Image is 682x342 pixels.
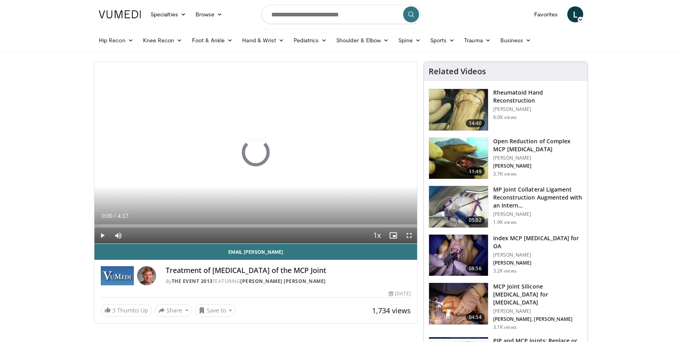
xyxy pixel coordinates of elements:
[138,32,187,48] a: Knee Recon
[493,106,583,113] p: [PERSON_NAME]
[118,213,128,219] span: 4:17
[112,306,116,314] span: 3
[110,227,126,243] button: Mute
[101,304,152,316] a: 3 Thumbs Up
[493,252,583,258] p: [PERSON_NAME]
[172,278,213,285] a: The Event 2013
[166,266,411,275] h4: Treatment of [MEDICAL_DATA] of the MCP Joint
[493,268,517,274] p: 3.2K views
[567,6,583,22] a: L
[493,137,583,153] h3: Open Reduction of Complex MCP [MEDICAL_DATA]
[459,32,496,48] a: Trauma
[429,89,488,130] img: rheumatoid_reconstruction_100010794_2.jpg.150x105_q85_crop-smart_upscale.jpg
[429,138,488,179] img: 580de180-7839-4373-92e3-e4d97f44be0d.150x105_q85_crop-smart_upscale.jpg
[94,224,417,227] div: Progress Bar
[429,234,583,277] a: 08:56 Index MCP [MEDICAL_DATA] for OA [PERSON_NAME] [PERSON_NAME] 3.2K views
[289,32,331,48] a: Pediatrics
[331,32,394,48] a: Shoulder & Elbow
[496,32,536,48] a: Business
[101,266,134,285] img: The Event 2013
[529,6,562,22] a: Favorites
[240,278,326,285] a: [PERSON_NAME] [PERSON_NAME]
[493,171,517,177] p: 3.7K views
[429,186,488,227] img: 1ca37d0b-21ff-4894-931b-9015adee8fb8.150x105_q85_crop-smart_upscale.jpg
[466,119,485,127] span: 14:40
[493,186,583,210] h3: MP Joint Collateral Ligament Reconstruction Augmented with an Intern…
[369,227,385,243] button: Playback Rate
[493,155,583,161] p: [PERSON_NAME]
[466,216,485,224] span: 05:02
[166,278,411,285] div: By FEATURING
[493,283,583,306] h3: MCP Joint Silicone [MEDICAL_DATA] for [MEDICAL_DATA]
[493,260,583,266] p: [PERSON_NAME]
[466,168,485,176] span: 11:49
[385,227,401,243] button: Enable picture-in-picture mode
[493,163,583,169] p: [PERSON_NAME]
[94,32,138,48] a: Hip Recon
[429,186,583,228] a: 05:02 MP Joint Collateral Ligament Reconstruction Augmented with an Intern… [PERSON_NAME] 1.9K views
[493,89,583,105] h3: Rheumatoid Hand Reconstruction
[195,304,236,317] button: Save to
[137,266,156,285] img: Avatar
[429,137,583,180] a: 11:49 Open Reduction of Complex MCP [MEDICAL_DATA] [PERSON_NAME] [PERSON_NAME] 3.7K views
[493,308,583,314] p: [PERSON_NAME]
[372,306,411,315] span: 1,734 views
[493,324,517,330] p: 3.1K views
[237,32,289,48] a: Hand & Wrist
[429,235,488,276] img: f95f7b35-9c69-4b29-8022-0b9af9a16fa5.150x105_q85_crop-smart_upscale.jpg
[493,211,583,217] p: [PERSON_NAME]
[94,227,110,243] button: Play
[493,234,583,250] h3: Index MCP [MEDICAL_DATA] for OA
[466,265,485,273] span: 08:56
[466,313,485,321] span: 04:54
[401,227,417,243] button: Fullscreen
[429,89,583,131] a: 14:40 Rheumatoid Hand Reconstruction [PERSON_NAME] 6.0K views
[114,213,116,219] span: /
[146,6,191,22] a: Specialties
[94,62,417,244] video-js: Video Player
[187,32,238,48] a: Foot & Ankle
[191,6,227,22] a: Browse
[394,32,425,48] a: Spine
[94,244,417,260] a: Email [PERSON_NAME]
[155,304,192,317] button: Share
[493,219,517,225] p: 1.9K views
[493,316,583,322] p: [PERSON_NAME], [PERSON_NAME]
[429,283,488,324] img: ae4b5f43-3999-4a07-a3ae-20b8a3e0a8ec.150x105_q85_crop-smart_upscale.jpg
[99,10,141,18] img: VuMedi Logo
[389,290,410,297] div: [DATE]
[429,67,486,76] h4: Related Videos
[493,114,517,121] p: 6.0K views
[261,5,421,24] input: Search topics, interventions
[429,283,583,330] a: 04:54 MCP Joint Silicone [MEDICAL_DATA] for [MEDICAL_DATA] [PERSON_NAME] [PERSON_NAME], [PERSON_N...
[425,32,460,48] a: Sports
[102,213,112,219] span: 0:00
